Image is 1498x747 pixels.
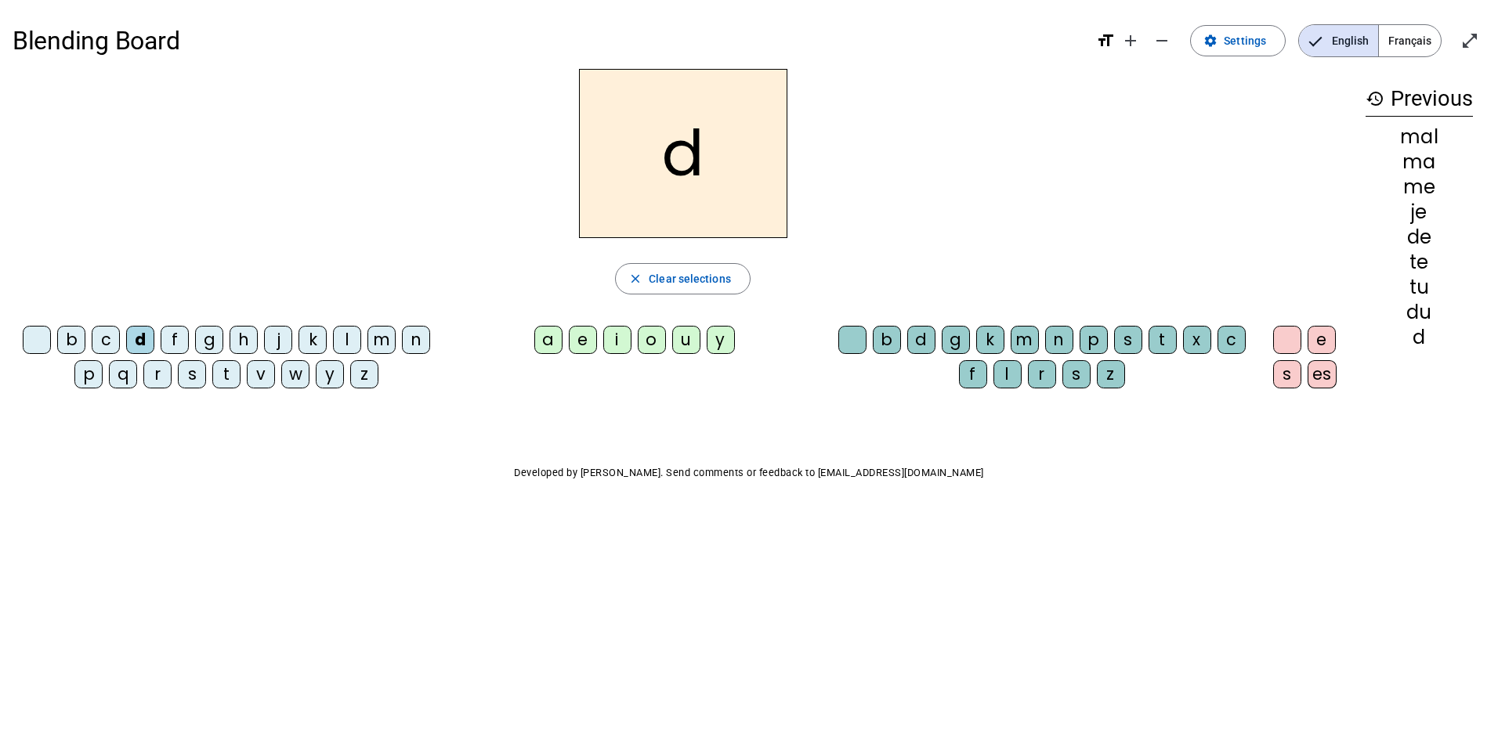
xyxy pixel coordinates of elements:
[367,326,396,354] div: m
[993,360,1022,388] div: l
[1045,326,1073,354] div: n
[942,326,970,354] div: g
[350,360,378,388] div: z
[1224,31,1266,50] span: Settings
[1114,326,1142,354] div: s
[1366,228,1473,247] div: de
[1298,24,1442,57] mat-button-toggle-group: Language selection
[1097,360,1125,388] div: z
[161,326,189,354] div: f
[109,360,137,388] div: q
[1366,128,1473,146] div: mal
[1366,153,1473,171] div: ma
[1011,326,1039,354] div: m
[212,360,241,388] div: t
[299,326,327,354] div: k
[1460,31,1479,50] mat-icon: open_in_full
[672,326,700,354] div: u
[976,326,1004,354] div: k
[230,326,258,354] div: h
[1366,203,1473,222] div: je
[92,326,120,354] div: c
[1028,360,1056,388] div: r
[1308,360,1337,388] div: es
[247,360,275,388] div: v
[74,360,103,388] div: p
[1366,81,1473,117] h3: Previous
[316,360,344,388] div: y
[1379,25,1441,56] span: Français
[1062,360,1091,388] div: s
[1203,34,1218,48] mat-icon: settings
[13,464,1485,482] p: Developed by [PERSON_NAME]. Send comments or feedback to [EMAIL_ADDRESS][DOMAIN_NAME]
[1115,25,1146,56] button: Increase font size
[628,272,642,286] mat-icon: close
[1308,326,1336,354] div: e
[569,326,597,354] div: e
[1366,178,1473,197] div: me
[126,326,154,354] div: d
[1366,328,1473,347] div: d
[1146,25,1178,56] button: Decrease font size
[707,326,735,354] div: y
[178,360,206,388] div: s
[281,360,309,388] div: w
[264,326,292,354] div: j
[534,326,563,354] div: a
[1366,278,1473,297] div: tu
[615,263,751,294] button: Clear selections
[959,360,987,388] div: f
[1218,326,1246,354] div: c
[1096,31,1115,50] mat-icon: format_size
[1190,25,1286,56] button: Settings
[579,69,787,238] h2: d
[1454,25,1485,56] button: Enter full screen
[1080,326,1108,354] div: p
[907,326,935,354] div: d
[1366,303,1473,322] div: du
[57,326,85,354] div: b
[1121,31,1140,50] mat-icon: add
[1183,326,1211,354] div: x
[603,326,631,354] div: i
[873,326,901,354] div: b
[402,326,430,354] div: n
[1152,31,1171,50] mat-icon: remove
[195,326,223,354] div: g
[1299,25,1378,56] span: English
[638,326,666,354] div: o
[1366,89,1384,108] mat-icon: history
[1149,326,1177,354] div: t
[649,269,731,288] span: Clear selections
[1273,360,1301,388] div: s
[1366,253,1473,272] div: te
[333,326,361,354] div: l
[13,16,1084,66] h1: Blending Board
[143,360,172,388] div: r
